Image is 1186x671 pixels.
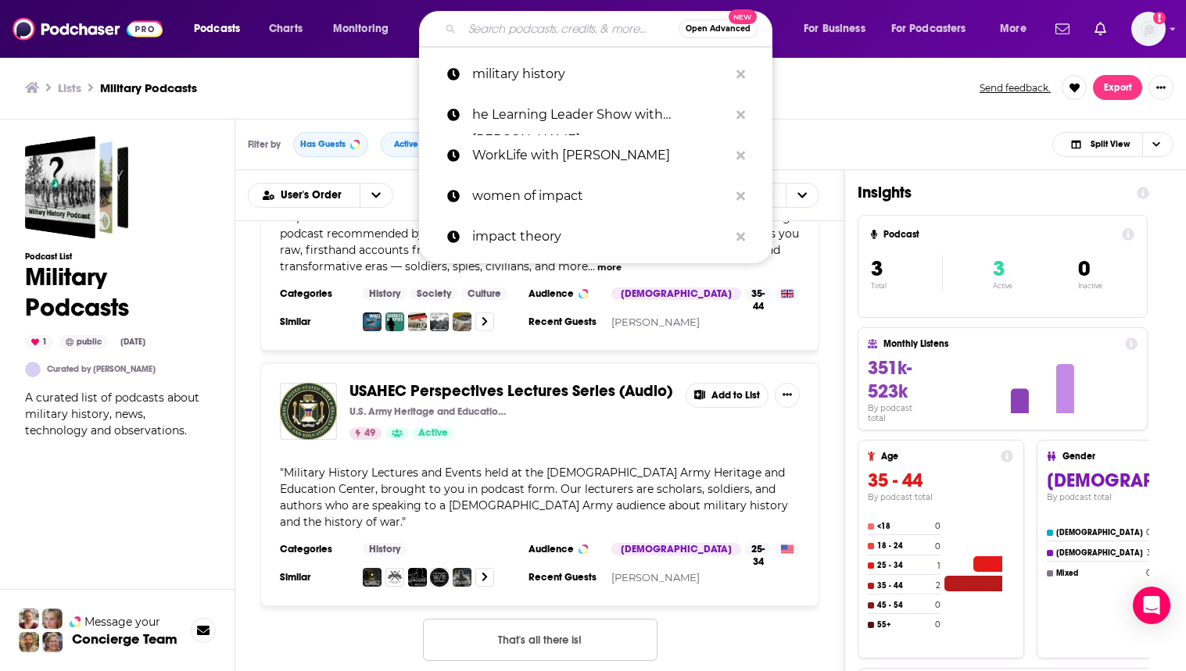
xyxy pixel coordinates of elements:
span: A curated list of podcasts about military history, news, technology and observations. [25,391,199,437]
div: [DEMOGRAPHIC_DATA] [611,543,741,555]
span: " " [280,466,788,529]
button: open menu [322,16,409,41]
p: he Learning Leader Show with Ryan Hawk [472,95,729,135]
a: Charts [259,16,312,41]
a: he Learning Leader Show with [PERSON_NAME] [419,95,772,135]
a: Military Podcasts [25,136,128,239]
div: [DATE] [114,336,152,348]
div: 35-44 [745,287,771,300]
a: [PERSON_NAME] [611,316,700,328]
button: Send feedback. [975,81,1055,95]
h3: Filter by [248,139,281,150]
button: open menu [989,16,1046,41]
h4: By podcast total [868,492,1013,502]
p: Total [871,282,942,290]
div: Search podcasts, credits, & more... [434,11,787,47]
h1: Insights [858,183,1124,202]
span: More [1000,18,1027,40]
p: military history [472,54,729,95]
button: Add to List [686,383,769,408]
a: The Pen and the Sword [385,568,404,587]
h4: 0 [935,600,941,610]
button: Active [381,132,432,157]
button: Nothing here. [423,619,657,661]
a: History [363,287,407,300]
a: What We Learned Today [453,568,471,587]
img: Sydney Profile [19,609,39,629]
svg: Add a profile image [1153,12,1166,24]
h4: 0 [935,521,941,531]
div: Open Intercom Messenger [1133,587,1170,624]
span: Split View [1091,140,1130,148]
span: Open Advanced [686,25,751,33]
h4: 2 [936,580,941,591]
h4: 35 - 44 [877,581,933,591]
button: Export [1093,75,1142,100]
span: Logged in as Lizmwetzel [1131,12,1166,46]
p: WorkLife with Adam Grant [472,135,729,176]
a: andrewhall [25,362,41,377]
p: women of impact [472,176,729,216]
h3: Recent Guests [529,316,599,328]
span: 3 [871,255,883,282]
button: Choose View [1052,132,1173,157]
h3: 35 - 44 [868,469,1013,492]
h4: 45 - 54 [877,601,932,610]
button: Show profile menu [1131,12,1166,46]
a: Culture [461,287,507,300]
h3: Similar [280,571,350,584]
img: A Better Peace: The War Room Podcast [430,568,449,587]
h3: Categories [280,287,350,300]
div: [DEMOGRAPHIC_DATA] [611,287,741,300]
h3: Audience [529,287,599,300]
h4: <18 [877,522,932,531]
h4: 3 [1147,548,1152,558]
a: The Old Front Line [430,312,449,331]
span: Active [418,426,448,441]
h4: Podcast [883,229,1116,240]
h4: 0 [1146,568,1152,578]
span: " [280,210,799,273]
span: Active [394,140,418,148]
div: 1 [25,335,53,349]
a: [PERSON_NAME] [611,571,700,584]
h3: Similar [280,316,350,328]
a: impact theory [419,216,772,257]
img: Barbara Profile [42,632,63,652]
a: Podchaser - Follow, Share and Rate Podcasts [13,14,163,44]
h4: By podcast total [868,403,932,423]
button: more [597,261,622,274]
span: 351k-523k [868,356,912,403]
p: impact theory [472,216,729,257]
h4: 0 [935,619,941,630]
span: USAHEC Perspectives Lectures Series (Audio) [349,381,672,401]
h3: Podcast List [25,252,210,262]
img: User Profile [1131,12,1166,46]
div: 25-34 [745,543,771,555]
p: U.S. Army Heritage and Education Center [349,405,506,418]
span: New [729,9,757,24]
button: open menu [360,184,392,207]
span: For Business [804,18,865,40]
input: Search podcasts, credits, & more... [462,16,679,41]
button: Show More Button [1148,75,1173,100]
h4: 0 [935,541,941,551]
a: Secrets and Spies Podcast: Current Affairs | Global Issues | Intelligence [385,312,404,331]
img: Warriors In Their Own Words | First Person War Stories [408,312,427,331]
a: 49 [349,427,382,440]
img: Category Leaders Huddle [408,568,427,587]
h4: Age [881,451,994,462]
a: Show notifications dropdown [1049,16,1076,42]
button: Open AdvancedNew [679,20,758,38]
a: Active [412,427,454,440]
a: WorkLife with [PERSON_NAME] [419,135,772,176]
h4: 25 - 34 [877,561,934,570]
a: Society [410,287,457,300]
span: Has Guests [300,140,346,148]
a: The WW2 Podcast [363,312,382,331]
h3: Categories [280,543,350,555]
